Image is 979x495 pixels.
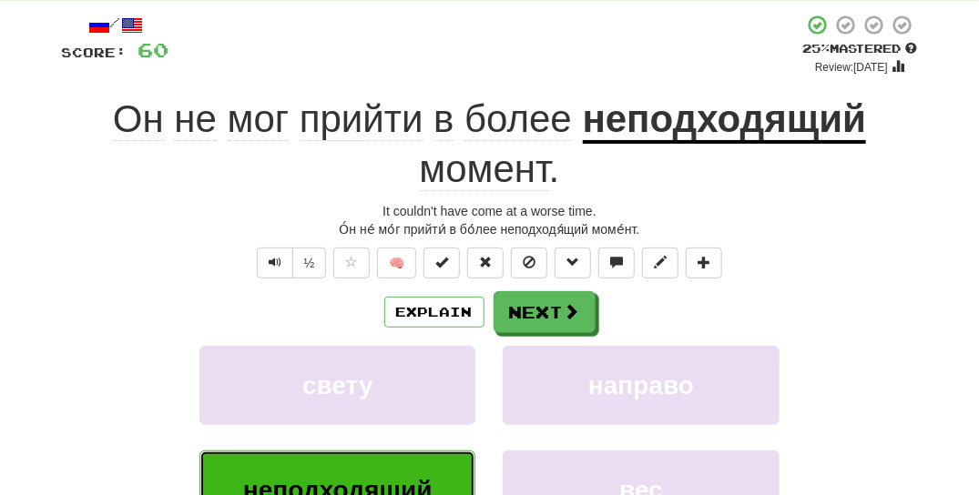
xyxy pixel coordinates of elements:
[300,97,423,141] span: прийти
[62,220,918,238] div: О́н не́ мо́г прийти́ в бо́лее неподходя́щий моме́нт.
[511,247,547,278] button: Ignore sentence (alt+i)
[199,346,475,425] button: свету
[302,371,373,399] span: свету
[423,247,460,278] button: Set this sentence to 100% Mastered (alt+m)
[503,346,779,425] button: направо
[803,41,918,57] div: Mastered
[464,97,572,141] span: более
[598,247,635,278] button: Discuss sentence (alt+u)
[803,41,831,56] span: 25 %
[377,247,416,278] button: 🧠
[292,247,327,278] button: ½
[228,97,290,141] span: мог
[384,297,484,328] button: Explain
[583,97,867,144] u: неподходящий
[62,14,169,36] div: /
[433,97,454,141] span: в
[555,247,591,278] button: Grammar (alt+g)
[642,247,678,278] button: Edit sentence (alt+d)
[62,45,127,60] span: Score:
[113,97,164,141] span: Он
[253,247,327,278] div: Text-to-speech controls
[257,247,293,278] button: Play sentence audio (ctl+space)
[815,61,888,74] small: Review: [DATE]
[494,291,596,333] button: Next
[138,38,169,61] span: 60
[62,202,918,220] div: It couldn't have come at a worse time.
[467,247,504,278] button: Reset to 0% Mastered (alt+r)
[333,247,370,278] button: Favorite sentence (alt+f)
[686,247,722,278] button: Add to collection (alt+a)
[174,97,217,141] span: не
[588,371,694,399] span: направо
[420,147,549,191] span: момент
[420,147,560,191] span: .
